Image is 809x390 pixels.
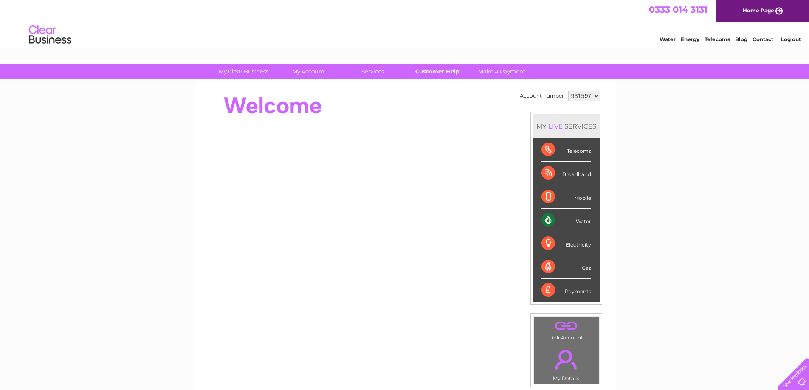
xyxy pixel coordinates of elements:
[547,122,564,130] div: LIVE
[781,36,801,42] a: Log out
[541,279,591,302] div: Payments
[402,64,472,79] a: Customer Help
[705,36,730,42] a: Telecoms
[533,114,600,138] div: MY SERVICES
[209,64,279,79] a: My Clear Business
[533,316,599,343] td: Link Account
[735,36,747,42] a: Blog
[681,36,699,42] a: Energy
[753,36,773,42] a: Contact
[541,162,591,185] div: Broadband
[541,209,591,232] div: Water
[649,4,708,15] a: 0333 014 3131
[518,89,566,103] td: Account number
[541,185,591,209] div: Mobile
[533,342,599,384] td: My Details
[338,64,408,79] a: Services
[541,232,591,255] div: Electricity
[204,5,606,41] div: Clear Business is a trading name of Verastar Limited (registered in [GEOGRAPHIC_DATA] No. 3667643...
[541,255,591,279] div: Gas
[541,138,591,162] div: Telecoms
[536,319,597,334] a: .
[273,64,343,79] a: My Account
[467,64,537,79] a: Make A Payment
[28,22,72,48] img: logo.png
[536,345,597,374] a: .
[660,36,676,42] a: Water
